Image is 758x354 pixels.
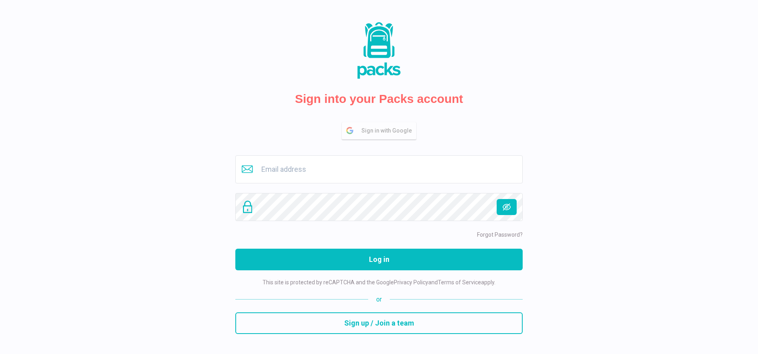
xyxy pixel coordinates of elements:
img: Packs Logo [339,20,419,80]
button: Sign up / Join a team [235,312,523,334]
button: Log in [235,249,523,270]
h2: Sign into your Packs account [295,92,463,106]
a: Privacy Policy [394,279,428,286]
a: Forgot Password? [477,231,523,238]
button: Sign in with Google [342,122,416,139]
a: Terms of Service [438,279,481,286]
span: Sign in with Google [361,123,416,139]
input: Email address [235,155,523,183]
p: This site is protected by reCAPTCHA and the Google and apply. [263,278,495,287]
span: or [368,295,390,304]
